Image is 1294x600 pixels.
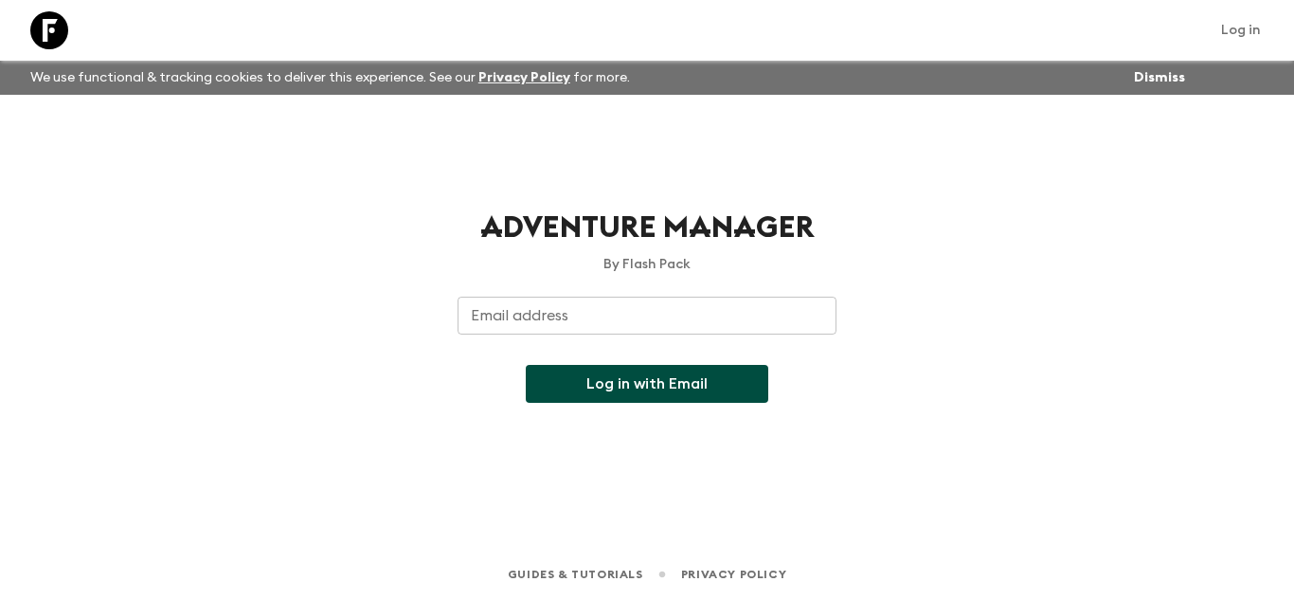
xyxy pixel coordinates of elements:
a: Privacy Policy [681,564,786,585]
button: Log in with Email [526,365,768,403]
p: By Flash Pack [458,255,836,274]
p: We use functional & tracking cookies to deliver this experience. See our for more. [23,61,638,95]
button: Dismiss [1129,64,1190,91]
h1: Adventure Manager [458,209,836,247]
a: Privacy Policy [478,71,570,84]
a: Guides & Tutorials [508,564,643,585]
a: Log in [1211,17,1271,44]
